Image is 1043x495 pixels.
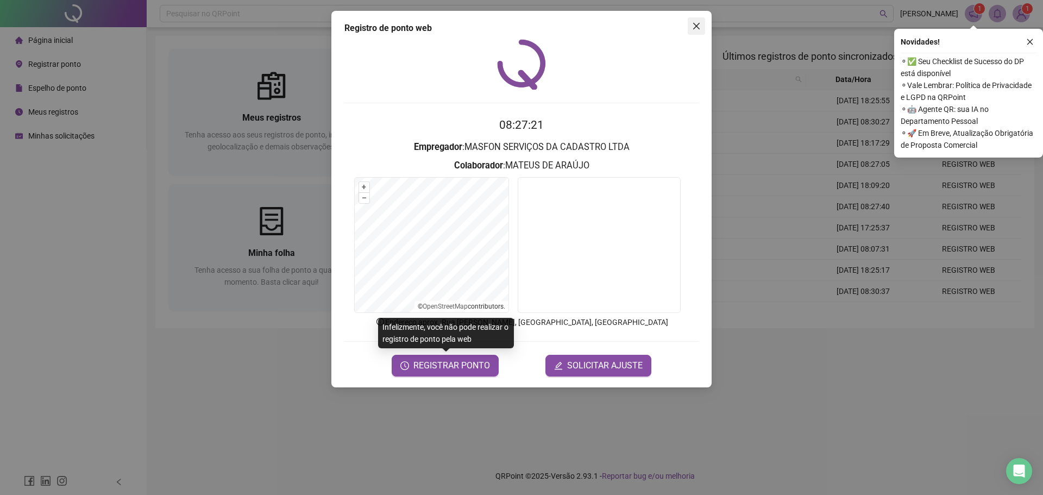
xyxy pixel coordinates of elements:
p: Endereço aprox. : Rua [PERSON_NAME], [GEOGRAPHIC_DATA], [GEOGRAPHIC_DATA] [344,316,699,328]
span: ⚬ 🚀 Em Breve, Atualização Obrigatória de Proposta Comercial [901,127,1036,151]
li: © contributors. [418,303,505,310]
button: – [359,193,369,203]
span: close [1026,38,1034,46]
span: SOLICITAR AJUSTE [567,359,643,372]
div: Registro de ponto web [344,22,699,35]
span: clock-circle [400,361,409,370]
time: 08:27:21 [499,118,544,131]
span: edit [554,361,563,370]
span: ⚬ ✅ Seu Checklist de Sucesso do DP está disponível [901,55,1036,79]
button: editSOLICITAR AJUSTE [545,355,651,377]
button: Close [688,17,705,35]
span: REGISTRAR PONTO [413,359,490,372]
img: QRPoint [497,39,546,90]
strong: Empregador [414,142,462,152]
span: Novidades ! [901,36,940,48]
span: ⚬ 🤖 Agente QR: sua IA no Departamento Pessoal [901,103,1036,127]
span: info-circle [375,317,385,327]
strong: Colaborador [454,160,503,171]
button: REGISTRAR PONTO [392,355,499,377]
span: close [692,22,701,30]
span: ⚬ Vale Lembrar: Política de Privacidade e LGPD na QRPoint [901,79,1036,103]
div: Open Intercom Messenger [1006,458,1032,484]
button: + [359,182,369,192]
a: OpenStreetMap [423,303,468,310]
h3: : MATEUS DE ARAÚJO [344,159,699,173]
h3: : MASFON SERVIÇOS DA CADASTRO LTDA [344,140,699,154]
div: Infelizmente, você não pode realizar o registro de ponto pela web [378,318,514,348]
